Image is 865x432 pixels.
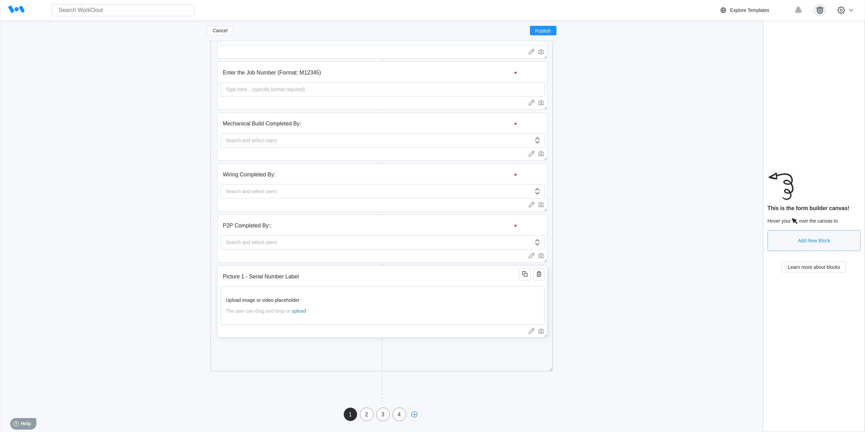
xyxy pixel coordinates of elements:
[223,134,280,147] div: Search and select users
[223,83,308,96] div: Type here... (specific format required)
[344,408,357,421] div: 1
[226,308,539,314] div: The user can drag and drop or
[814,4,826,16] img: gorilla.png
[798,238,830,243] div: Add New Block
[52,4,194,16] input: Search WorkClout
[719,6,791,14] a: Explore Templates
[376,408,390,421] div: 3
[220,66,521,80] input: Field description
[207,26,233,35] button: Cancel
[377,412,390,418] div: 3
[223,185,280,198] div: Search and select users
[220,270,521,283] input: Field description
[344,412,357,418] div: 1
[767,205,861,211] div: This is the form builder canvas!
[292,308,306,314] span: upload
[535,29,551,33] span: Publish
[213,28,228,33] span: Cancel
[799,218,837,224] span: over the canvas to
[220,219,521,232] input: Field description
[767,217,861,225] div: Hover your
[788,265,840,270] span: Learn more about blocks
[223,236,280,249] div: Search and select users
[360,408,374,421] div: 2
[220,168,521,182] input: Field description
[393,412,406,418] div: 4
[393,408,406,421] div: 4
[782,262,846,273] button: Learn more about blocks
[530,26,556,35] button: Publish
[220,117,521,131] input: Field description
[226,297,539,303] div: Upload image or video placeholder
[730,7,769,13] div: Explore Templates
[360,412,373,418] div: 2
